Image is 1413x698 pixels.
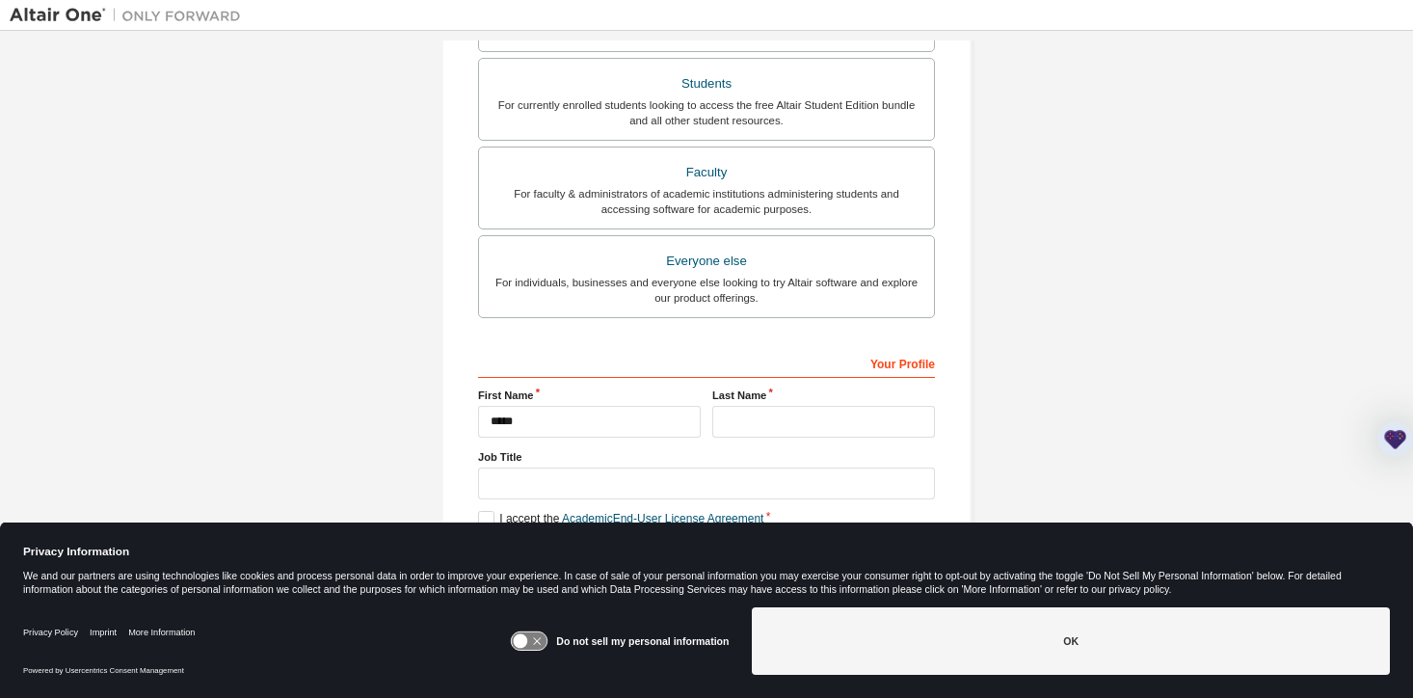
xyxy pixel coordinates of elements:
div: For currently enrolled students looking to access the free Altair Student Edition bundle and all ... [491,97,922,128]
a: Academic End-User License Agreement [562,512,763,525]
div: Faculty [491,159,922,186]
label: First Name [478,388,701,403]
label: Last Name [712,388,935,403]
img: Altair One [10,6,251,25]
div: Your Profile [478,347,935,378]
label: Job Title [478,449,935,465]
div: Everyone else [491,248,922,275]
div: For faculty & administrators of academic institutions administering students and accessing softwa... [491,186,922,217]
div: Students [491,70,922,97]
div: For individuals, businesses and everyone else looking to try Altair software and explore our prod... [491,275,922,306]
label: I accept the [478,511,763,527]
